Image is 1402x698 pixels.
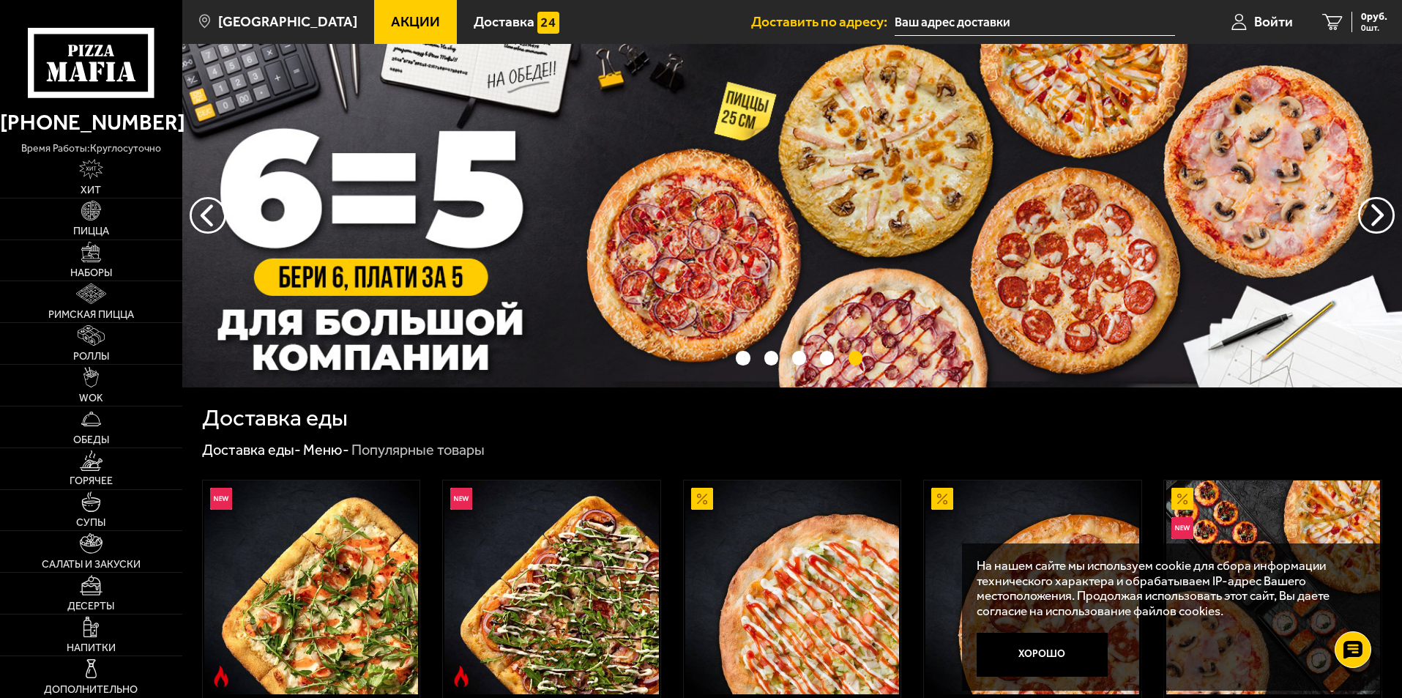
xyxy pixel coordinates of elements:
img: Акционный [931,488,953,510]
button: следующий [190,197,226,234]
a: Доставка еды- [202,441,301,458]
span: Роллы [73,352,109,362]
button: точки переключения [792,351,806,365]
span: Доставка [474,15,534,29]
img: Всё включено [1166,480,1380,694]
h1: Доставка еды [202,406,348,430]
img: Римская с мясным ассорти [444,480,658,694]
span: 0 шт. [1361,23,1387,32]
img: Новинка [450,488,472,510]
img: Аль-Шам 25 см (тонкое тесто) [685,480,899,694]
button: точки переключения [820,351,834,365]
span: Хит [81,185,101,196]
div: Популярные товары [351,441,485,460]
a: НовинкаОстрое блюдоРимская с креветками [203,480,420,694]
span: Римская пицца [48,310,134,320]
img: Акционный [691,488,713,510]
span: Горячее [70,476,113,486]
img: Острое блюдо [210,666,232,688]
img: Римская с креветками [204,480,418,694]
a: Меню- [303,441,349,458]
span: Обеды [73,435,109,445]
button: точки переключения [764,351,778,365]
a: НовинкаОстрое блюдоРимская с мясным ассорти [443,480,660,694]
span: Войти [1254,15,1293,29]
span: Супы [76,518,105,528]
a: АкционныйПепперони 25 см (толстое с сыром) [924,480,1141,694]
img: Новинка [210,488,232,510]
span: Дополнительно [44,685,138,695]
img: 15daf4d41897b9f0e9f617042186c801.svg [537,12,559,34]
img: Острое блюдо [450,666,472,688]
span: Десерты [67,601,114,612]
button: точки переключения [736,351,750,365]
button: Хорошо [977,633,1108,677]
span: Акции [391,15,440,29]
span: Доставить по адресу: [751,15,895,29]
span: [GEOGRAPHIC_DATA] [218,15,357,29]
span: Напитки [67,643,116,653]
button: точки переключения [849,351,862,365]
img: Акционный [1171,488,1193,510]
a: АкционныйНовинкаВсё включено [1164,480,1382,694]
span: Наборы [70,268,112,278]
span: 0 руб. [1361,12,1387,22]
img: Новинка [1171,517,1193,539]
span: Салаты и закуски [42,560,141,570]
p: На нашем сайте мы используем cookie для сбора информации технического характера и обрабатываем IP... [977,558,1360,619]
a: АкционныйАль-Шам 25 см (тонкое тесто) [684,480,901,694]
span: WOK [79,393,103,404]
img: Пепперони 25 см (толстое с сыром) [925,480,1139,694]
button: предыдущий [1358,197,1395,234]
span: Пицца [73,226,109,237]
input: Ваш адрес доставки [895,9,1175,36]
